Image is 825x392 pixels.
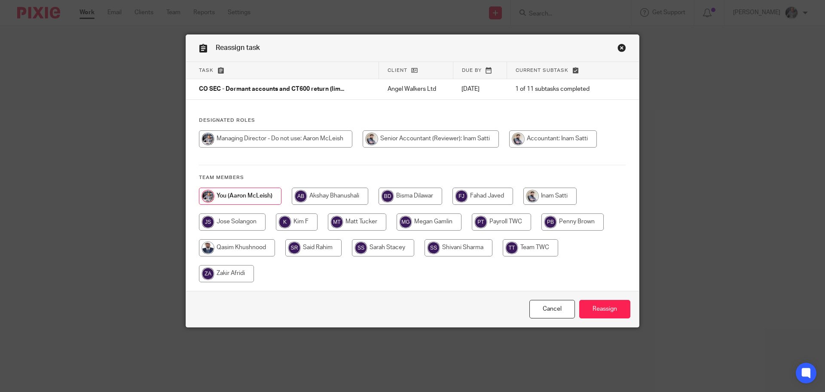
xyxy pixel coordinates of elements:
[507,79,610,100] td: 1 of 11 subtasks completed
[462,68,482,73] span: Due by
[199,117,626,124] h4: Designated Roles
[516,68,568,73] span: Current subtask
[461,85,498,93] p: [DATE]
[617,43,626,55] a: Close this dialog window
[199,174,626,181] h4: Team members
[529,300,575,318] a: Close this dialog window
[199,86,344,93] span: CO SEC - Dormant accounts and CT600 return (lim...
[388,68,407,73] span: Client
[579,300,630,318] input: Reassign
[388,85,444,93] p: Angel Walkers Ltd
[199,68,214,73] span: Task
[216,44,260,51] span: Reassign task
